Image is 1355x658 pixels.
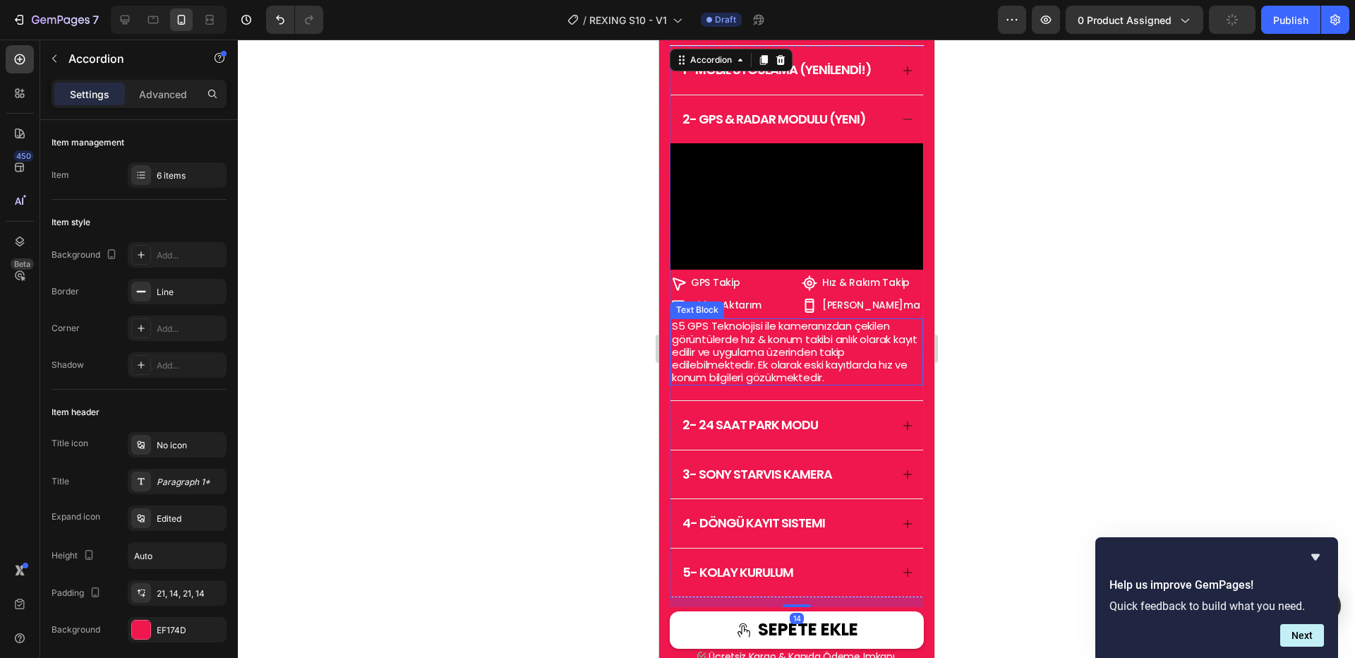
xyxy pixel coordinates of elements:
div: Item [52,169,69,181]
div: Title [52,475,69,488]
button: Publish [1261,6,1320,34]
button: Hide survey [1307,549,1324,566]
div: Undo/Redo [266,6,323,34]
span: / [583,13,586,28]
div: Item management [52,136,124,149]
span: Ücretsiz Kargo & Kapıda Ödeme İmkanı [49,610,235,624]
span: 0 product assigned [1078,13,1172,28]
div: Height [52,546,97,566]
h2: Help us improve GemPages! [1109,577,1324,594]
div: Paragraph 1* [157,476,223,489]
p: Settings [70,87,109,102]
p: 7 [92,11,99,28]
img: Alt image [38,612,47,621]
div: Edited [157,513,223,525]
input: Auto [128,543,226,568]
div: Publish [1273,13,1308,28]
div: Line [157,286,223,299]
div: Expand icon [52,510,100,523]
button: 0 product assigned [1066,6,1203,34]
div: Corner [52,322,80,335]
p: Quick feedback to build what you need. [1109,599,1324,613]
div: Item style [52,216,90,229]
span: Draft [715,13,736,26]
div: Beta [11,258,34,270]
span: REXING S10 - V1 [589,13,667,28]
div: 6 items [157,169,223,182]
div: No icon [157,439,223,452]
div: Title icon [52,437,88,450]
div: Help us improve GemPages! [1109,549,1324,647]
div: Border [52,285,79,298]
div: Item header [52,406,100,419]
p: Advanced [139,87,187,102]
p: Accordion [68,50,188,67]
div: 450 [13,150,34,162]
div: EF174D [157,624,223,637]
div: Add... [157,323,223,335]
div: Add... [157,249,223,262]
div: Background [52,623,100,636]
div: 21, 14, 21, 14 [157,587,223,600]
button: Next question [1280,624,1324,647]
iframe: Design area [659,40,934,658]
div: Background [52,246,120,265]
div: Padding [52,584,104,603]
div: Add... [157,359,223,372]
button: 7 [6,6,105,34]
div: Shadow [52,359,84,371]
